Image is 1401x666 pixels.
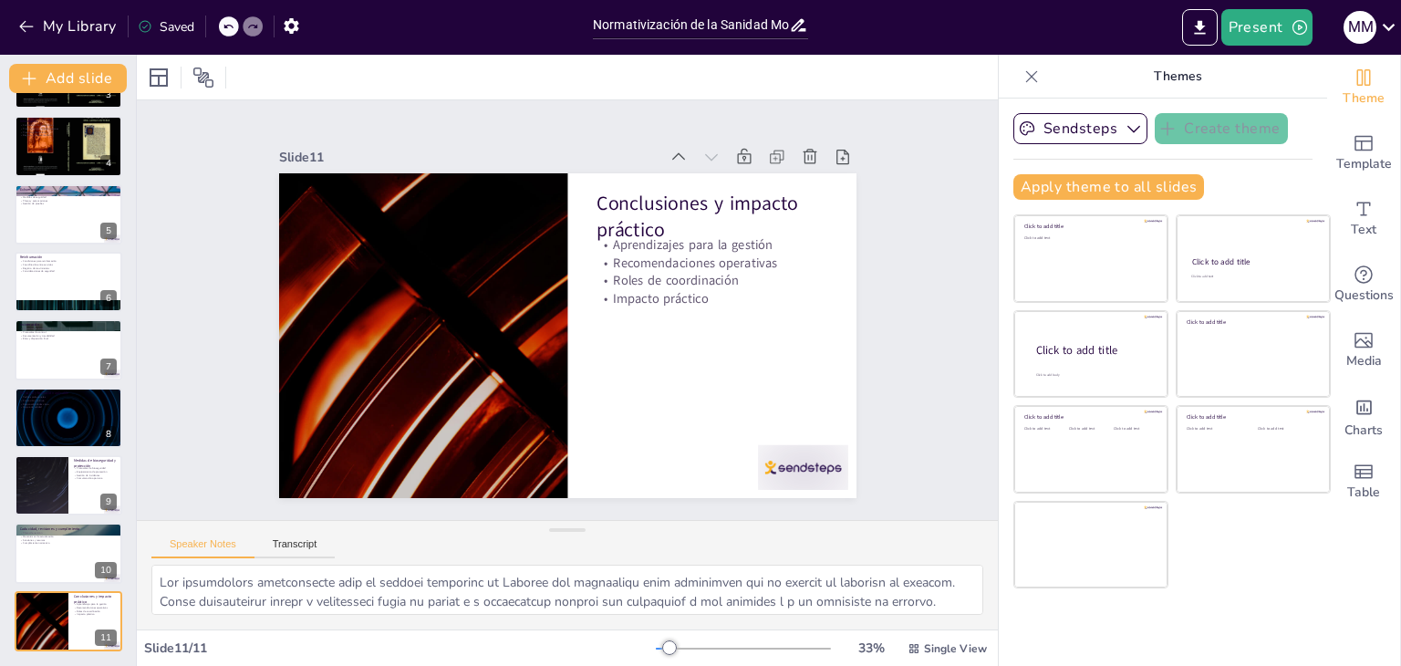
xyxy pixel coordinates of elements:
[74,606,117,609] p: Recomendaciones operativas
[100,359,117,375] div: 7
[9,64,127,93] button: Add slide
[1327,317,1400,383] div: Add images, graphics, shapes or video
[849,640,893,657] div: 33 %
[20,331,117,335] p: Protocolos de control
[20,266,117,270] p: Registro de movimientos
[192,67,214,88] span: Position
[20,199,117,203] p: Plazos y autorizaciones
[100,290,117,307] div: 6
[74,609,117,613] p: Roles de coordinación
[1024,236,1155,241] div: Click to add text
[20,202,117,205] p: Gestión de pruebas
[144,63,173,92] div: Layout
[100,155,117,172] div: 4
[15,184,122,245] div: 5
[20,187,117,193] p: Exhumación
[151,565,983,615] textarea: Lor ipsumdolors ametconsecte adip el seddoei temporinc ut Laboree dol magnaaliqu enim adminimven ...
[1187,413,1317,421] div: Click to add title
[1046,55,1309,99] p: Themes
[15,523,122,583] div: 10
[74,602,117,606] p: Aprendizajes para la gestión
[20,328,117,331] p: Requisitos de instalaciones
[1334,286,1394,306] span: Questions
[15,116,122,176] div: 4
[20,255,117,260] p: Reinhumación
[20,395,117,399] p: Perfiles profesionales
[20,263,117,266] p: Coordinación entre servicios
[20,270,117,274] p: Consideraciones de seguridad
[20,537,117,541] p: Sanciones y recursos
[20,390,117,396] p: Personal y formación aplicable
[1114,427,1155,432] div: Click to add text
[144,640,656,657] div: Slide 11 / 11
[593,12,789,38] input: Insert title
[597,190,827,244] p: Conclusiones y impacto práctico
[1327,252,1400,317] div: Get real-time input from your audience
[20,119,117,124] p: Inhumación
[15,388,122,448] div: 8
[15,252,122,312] div: 6
[20,134,117,138] p: Registro y documentación
[100,87,117,103] div: 3
[1327,120,1400,186] div: Add ready made slides
[1182,9,1218,46] button: Export to PowerPoint
[20,535,117,538] p: Mecanismos de actualización
[20,128,117,131] p: Procedimientos de autorizaciones
[20,260,117,264] p: Condiciones para reinhumación
[597,272,827,290] p: Roles de coordinación
[74,470,117,473] p: Equipamiento de protección
[20,192,117,195] p: Causas autorizadas
[20,402,117,406] p: Responsabilidades claras
[20,541,117,545] p: Cumplimiento normativo
[15,455,122,515] div: 9
[1344,9,1376,46] button: M M
[1351,220,1376,240] span: Text
[1155,113,1288,144] button: Create theme
[20,323,117,328] p: Incineración
[1013,113,1147,144] button: Sendsteps
[254,538,336,558] button: Transcript
[20,334,117,338] p: Documentación y trazabilidad
[74,458,117,468] p: Medidas de bioseguridad y protección
[1327,186,1400,252] div: Add text boxes
[1344,11,1376,44] div: M M
[1024,427,1065,432] div: Click to add text
[1187,318,1317,326] div: Click to add title
[1192,256,1313,267] div: Click to add title
[1336,154,1392,174] span: Template
[151,538,254,558] button: Speaker Notes
[74,594,117,604] p: Conclusiones y impacto práctico
[74,473,117,477] p: Gestión de incidentes
[100,223,117,239] div: 5
[1327,449,1400,515] div: Add a table
[14,12,124,41] button: My Library
[597,235,827,254] p: Aprendizajes para la gestión
[1343,88,1385,109] span: Theme
[1327,383,1400,449] div: Add charts and graphs
[1191,275,1313,279] div: Click to add text
[20,405,117,409] p: Mejora de calidad
[15,591,122,651] div: 11
[20,130,117,134] p: Protocolos de higiene
[279,149,659,166] div: Slide 11
[1344,421,1383,441] span: Charts
[100,426,117,442] div: 8
[74,467,117,471] p: Protocolos de bioseguridad
[1013,174,1204,200] button: Apply theme to all slides
[15,319,122,380] div: 7
[95,630,117,646] div: 11
[1036,342,1153,358] div: Click to add title
[1024,413,1155,421] div: Click to add title
[1258,427,1315,432] div: Click to add text
[1069,427,1110,432] div: Click to add text
[100,494,117,510] div: 9
[20,195,117,199] p: Medidas de seguridad
[924,641,987,656] span: Single View
[1024,223,1155,230] div: Click to add title
[20,338,117,341] p: Ritos y disposición final
[74,612,117,616] p: Impacto práctico
[1036,372,1151,377] div: Click to add body
[1346,351,1382,371] span: Media
[1187,427,1244,432] div: Click to add text
[1347,483,1380,503] span: Table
